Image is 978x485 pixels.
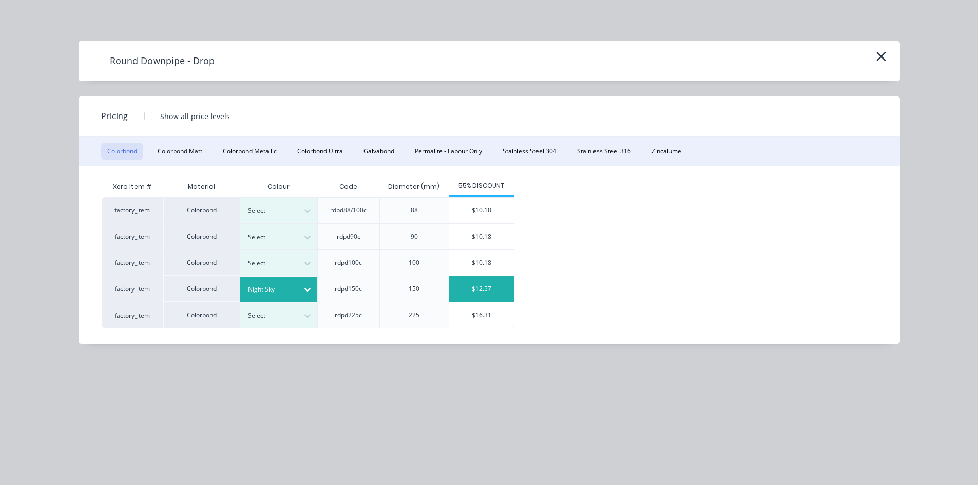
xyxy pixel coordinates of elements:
button: Stainless Steel 304 [496,143,563,160]
div: rdpd90c [337,232,360,241]
div: $12.57 [449,276,514,302]
div: rdpd225c [335,311,362,320]
div: Colorbond [163,276,240,302]
div: factory_item [102,197,163,223]
button: Zincalume [645,143,687,160]
button: Stainless Steel 316 [571,143,637,160]
div: Colorbond [163,249,240,276]
div: rdpd100c [335,258,362,267]
div: 100 [409,258,419,267]
div: $10.18 [449,198,514,223]
div: Colour [240,177,317,197]
div: rdpd88/100c [330,206,367,215]
div: $10.18 [449,250,514,276]
div: Show all price levels [160,111,230,122]
div: 55% DISCOUNT [449,181,514,190]
div: rdpd150c [335,284,362,294]
button: Permalite - Labour Only [409,143,488,160]
button: Colorbond Matt [151,143,208,160]
button: Colorbond [101,143,143,160]
div: Code [331,174,366,200]
div: factory_item [102,302,163,328]
div: 225 [409,311,419,320]
button: Galvabond [357,143,400,160]
div: Colorbond [163,197,240,223]
div: 88 [411,206,418,215]
div: Diameter (mm) [380,174,448,200]
div: 90 [411,232,418,241]
button: Colorbond Metallic [217,143,283,160]
div: Xero Item # [102,177,163,197]
div: factory_item [102,223,163,249]
div: Colorbond [163,302,240,328]
div: $16.31 [449,302,514,328]
div: Material [163,177,240,197]
div: factory_item [102,276,163,302]
button: Colorbond Ultra [291,143,349,160]
h4: Round Downpipe - Drop [94,51,230,71]
div: 150 [409,284,419,294]
div: factory_item [102,249,163,276]
span: Pricing [101,110,128,122]
div: Colorbond [163,223,240,249]
div: $10.18 [449,224,514,249]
